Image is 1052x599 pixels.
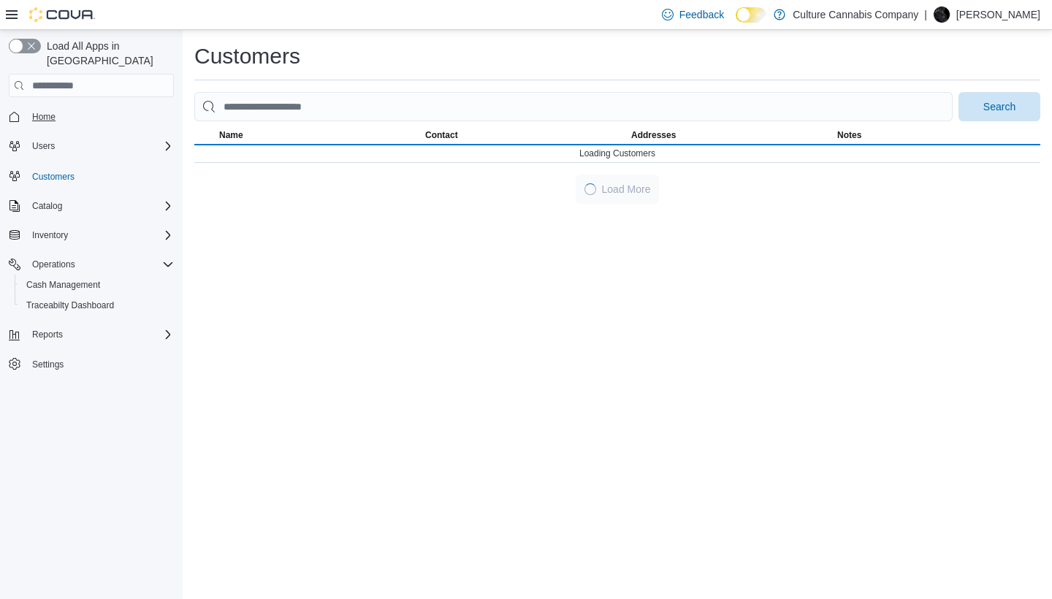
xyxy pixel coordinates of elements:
[32,111,56,123] span: Home
[3,106,180,127] button: Home
[15,275,180,295] button: Cash Management
[32,140,55,152] span: Users
[32,200,62,212] span: Catalog
[26,168,80,186] a: Customers
[3,136,180,156] button: Users
[32,329,63,340] span: Reports
[631,129,676,141] span: Addresses
[32,259,75,270] span: Operations
[26,137,61,155] button: Users
[20,297,174,314] span: Traceabilty Dashboard
[26,137,174,155] span: Users
[3,354,180,375] button: Settings
[26,197,174,215] span: Catalog
[924,6,927,23] p: |
[26,108,61,126] a: Home
[983,99,1015,114] span: Search
[837,129,861,141] span: Notes
[26,197,68,215] button: Catalog
[26,256,174,273] span: Operations
[584,183,596,195] span: Loading
[3,254,180,275] button: Operations
[26,355,174,373] span: Settings
[26,107,174,126] span: Home
[20,276,106,294] a: Cash Management
[26,167,174,185] span: Customers
[3,324,180,345] button: Reports
[425,129,458,141] span: Contact
[579,148,655,159] span: Loading Customers
[219,129,243,141] span: Name
[736,7,766,23] input: Dark Mode
[26,226,174,244] span: Inventory
[26,326,174,343] span: Reports
[793,6,918,23] p: Culture Cannabis Company
[3,165,180,186] button: Customers
[602,182,651,197] span: Load More
[26,279,100,291] span: Cash Management
[194,42,300,71] h1: Customers
[29,7,95,22] img: Cova
[26,226,74,244] button: Inventory
[3,225,180,245] button: Inventory
[958,92,1040,121] button: Search
[32,229,68,241] span: Inventory
[956,6,1040,23] p: [PERSON_NAME]
[26,356,69,373] a: Settings
[576,175,660,204] button: LoadingLoad More
[26,299,114,311] span: Traceabilty Dashboard
[41,39,174,68] span: Load All Apps in [GEOGRAPHIC_DATA]
[20,276,174,294] span: Cash Management
[32,359,64,370] span: Settings
[15,295,180,316] button: Traceabilty Dashboard
[3,196,180,216] button: Catalog
[933,6,950,23] div: Matt Coley
[20,297,120,314] a: Traceabilty Dashboard
[679,7,724,22] span: Feedback
[9,100,174,413] nav: Complex example
[32,171,75,183] span: Customers
[26,326,69,343] button: Reports
[26,256,81,273] button: Operations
